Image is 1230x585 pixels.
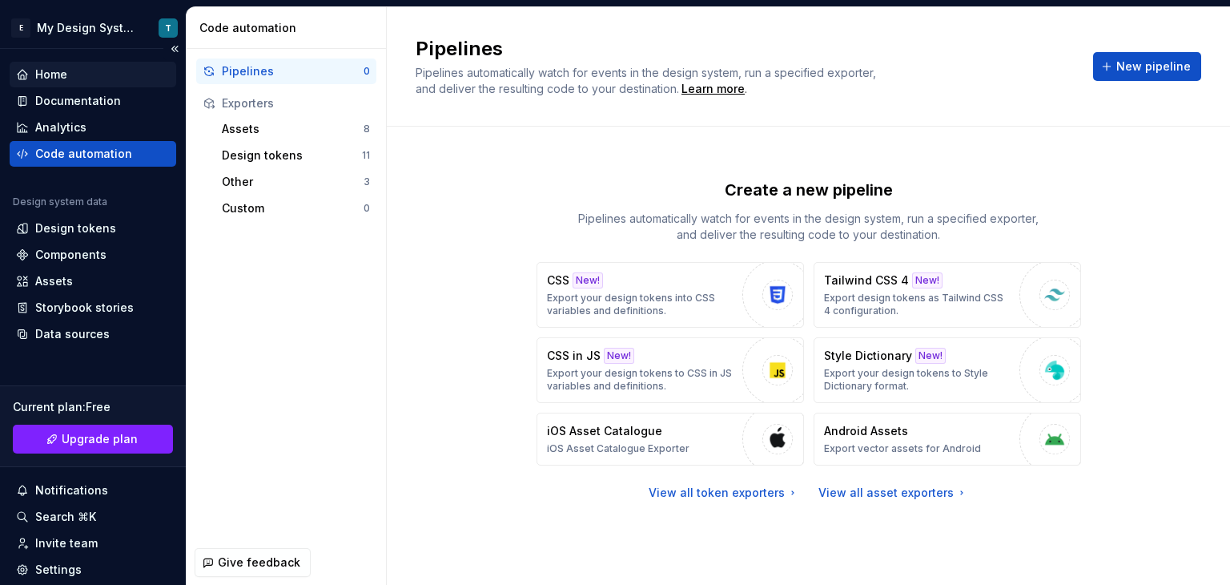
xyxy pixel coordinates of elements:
p: Tailwind CSS 4 [824,272,909,288]
div: Invite team [35,535,98,551]
a: Invite team [10,531,176,556]
p: Export design tokens as Tailwind CSS 4 configuration. [824,292,1011,317]
div: Design tokens [35,220,116,236]
button: New pipeline [1093,52,1201,81]
a: Components [10,242,176,268]
a: View all asset exporters [818,485,968,501]
div: New! [573,272,603,288]
div: Home [35,67,67,83]
div: Code automation [199,20,380,36]
div: Custom [222,200,364,216]
p: Export your design tokens to Style Dictionary format. [824,367,1011,393]
span: . [679,83,747,95]
span: Upgrade plan [62,431,138,447]
a: View all token exporters [649,485,799,501]
a: Design tokens [10,216,176,241]
p: Android Assets [824,423,908,439]
a: Analytics [10,115,176,140]
a: Documentation [10,88,176,114]
div: 0 [364,202,370,215]
div: Data sources [35,326,110,342]
div: Pipelines [222,63,364,79]
a: Upgrade plan [13,425,173,454]
div: Documentation [35,93,121,109]
div: Assets [222,121,364,137]
div: 3 [364,175,370,188]
div: T [165,22,171,34]
p: iOS Asset Catalogue Exporter [547,442,689,455]
a: Home [10,62,176,87]
p: Export your design tokens to CSS in JS variables and definitions. [547,367,734,393]
button: iOS Asset CatalogueiOS Asset Catalogue Exporter [537,413,804,466]
div: Design system data [13,196,107,208]
div: Assets [35,273,73,289]
div: Design tokens [222,147,362,163]
div: Settings [35,562,82,578]
button: Notifications [10,478,176,503]
div: Exporters [222,95,370,111]
div: Notifications [35,482,108,498]
button: CSSNew!Export your design tokens into CSS variables and definitions. [537,262,804,328]
div: Code automation [35,146,132,162]
p: Export your design tokens into CSS variables and definitions. [547,292,734,317]
div: New! [912,272,943,288]
button: Assets8 [215,116,376,142]
p: Create a new pipeline [725,179,893,201]
button: CSS in JSNew!Export your design tokens to CSS in JS variables and definitions. [537,337,804,403]
p: iOS Asset Catalogue [547,423,662,439]
a: Settings [10,557,176,583]
span: Pipelines automatically watch for events in the design system, run a specified exporter, and deli... [416,66,879,95]
a: Code automation [10,141,176,167]
div: 8 [364,123,370,135]
div: Storybook stories [35,300,134,316]
div: Other [222,174,364,190]
div: New! [604,348,634,364]
button: Android AssetsExport vector assets for Android [814,413,1081,466]
button: Custom0 [215,196,376,221]
p: Export vector assets for Android [824,442,981,455]
a: Storybook stories [10,295,176,321]
div: Components [35,247,107,263]
button: EMy Design SystemT [3,10,183,45]
p: Style Dictionary [824,348,912,364]
button: Pipelines0 [196,58,376,84]
button: Style DictionaryNew!Export your design tokens to Style Dictionary format. [814,337,1081,403]
button: Search ⌘K [10,504,176,530]
div: 0 [364,65,370,78]
a: Data sources [10,321,176,347]
div: 11 [362,149,370,162]
h2: Pipelines [416,36,1074,62]
p: CSS [547,272,569,288]
div: New! [915,348,946,364]
div: Analytics [35,119,86,135]
div: Search ⌘K [35,509,96,525]
div: Current plan : Free [13,399,173,415]
p: CSS in JS [547,348,601,364]
span: New pipeline [1116,58,1191,75]
div: My Design System [37,20,139,36]
span: Give feedback [218,555,300,571]
button: Design tokens11 [215,143,376,168]
div: E [11,18,30,38]
a: Learn more [681,81,745,97]
a: Assets [10,268,176,294]
button: Other3 [215,169,376,195]
p: Pipelines automatically watch for events in the design system, run a specified exporter, and deli... [569,211,1049,243]
button: Give feedback [195,548,311,577]
button: Tailwind CSS 4New!Export design tokens as Tailwind CSS 4 configuration. [814,262,1081,328]
button: Collapse sidebar [163,38,186,60]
